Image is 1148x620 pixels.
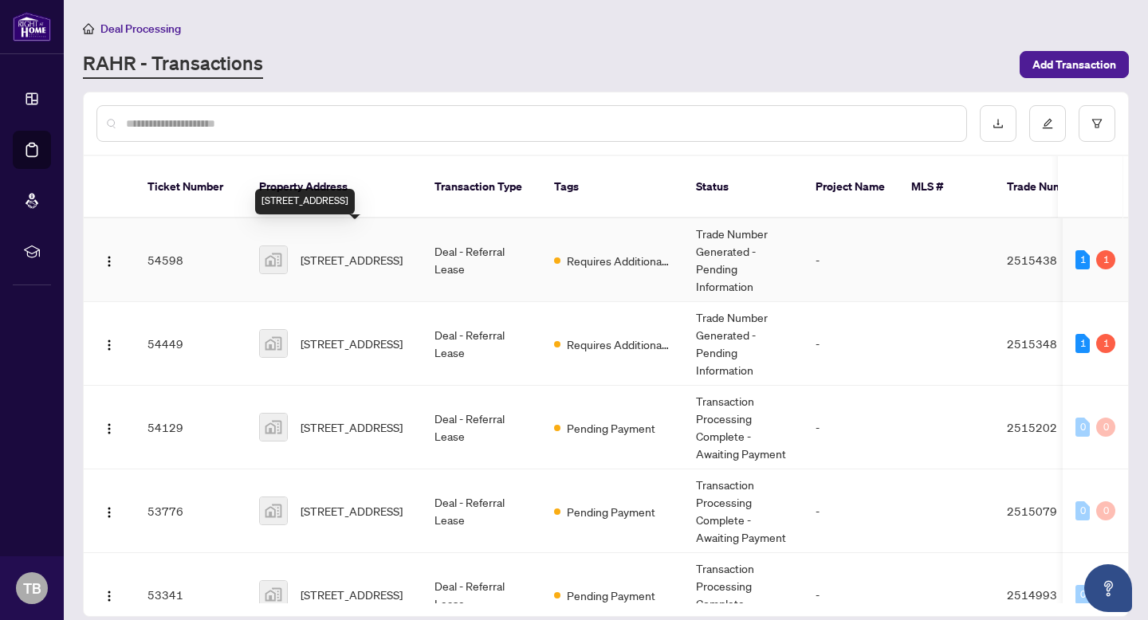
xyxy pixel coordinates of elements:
span: home [83,23,94,34]
th: Ticket Number [135,156,246,218]
a: RAHR - Transactions [83,50,263,79]
span: Pending Payment [567,587,655,604]
div: 1 [1096,334,1115,353]
span: filter [1091,118,1103,129]
td: Deal - Referral Lease [422,386,541,469]
td: - [803,469,898,553]
th: Transaction Type [422,156,541,218]
span: [STREET_ADDRESS] [301,502,403,520]
div: 0 [1096,501,1115,520]
div: 0 [1075,585,1090,604]
td: 2515348 [994,302,1106,386]
td: - [803,218,898,302]
span: [STREET_ADDRESS] [301,586,403,603]
button: Open asap [1084,564,1132,612]
td: 2515079 [994,469,1106,553]
th: Status [683,156,803,218]
button: Logo [96,331,122,356]
span: Pending Payment [567,503,655,520]
img: Logo [103,590,116,602]
button: edit [1029,105,1066,142]
img: Logo [103,339,116,351]
td: 54129 [135,386,246,469]
span: Requires Additional Docs [567,336,670,353]
span: [STREET_ADDRESS] [301,335,403,352]
td: 54449 [135,302,246,386]
button: Add Transaction [1020,51,1129,78]
td: Trade Number Generated - Pending Information [683,218,803,302]
div: 1 [1075,334,1090,353]
span: Pending Payment [567,419,655,437]
div: 0 [1075,501,1090,520]
td: Transaction Processing Complete - Awaiting Payment [683,386,803,469]
td: 53776 [135,469,246,553]
div: 0 [1096,418,1115,437]
div: 1 [1096,250,1115,269]
img: logo [13,12,51,41]
img: thumbnail-img [260,246,287,273]
div: 1 [1075,250,1090,269]
td: Transaction Processing Complete - Awaiting Payment [683,469,803,553]
span: Add Transaction [1032,52,1116,77]
button: download [980,105,1016,142]
img: thumbnail-img [260,581,287,608]
th: MLS # [898,156,994,218]
button: Logo [96,247,122,273]
span: [STREET_ADDRESS] [301,418,403,436]
img: thumbnail-img [260,330,287,357]
span: Requires Additional Docs [567,252,670,269]
div: 0 [1075,418,1090,437]
span: [STREET_ADDRESS] [301,251,403,269]
img: Logo [103,255,116,268]
td: - [803,302,898,386]
button: Logo [96,414,122,440]
img: thumbnail-img [260,497,287,524]
span: Deal Processing [100,22,181,36]
th: Project Name [803,156,898,218]
td: Deal - Referral Lease [422,218,541,302]
img: Logo [103,422,116,435]
td: Deal - Referral Lease [422,302,541,386]
img: thumbnail-img [260,414,287,441]
span: edit [1042,118,1053,129]
td: 2515202 [994,386,1106,469]
span: download [993,118,1004,129]
td: - [803,386,898,469]
td: Trade Number Generated - Pending Information [683,302,803,386]
th: Trade Number [994,156,1106,218]
img: Logo [103,506,116,519]
button: filter [1079,105,1115,142]
span: TB [23,577,41,599]
td: Deal - Referral Lease [422,469,541,553]
th: Property Address [246,156,422,218]
button: Logo [96,582,122,607]
td: 2515438 [994,218,1106,302]
button: Logo [96,498,122,524]
td: 54598 [135,218,246,302]
div: [STREET_ADDRESS] [255,189,355,214]
th: Tags [541,156,683,218]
